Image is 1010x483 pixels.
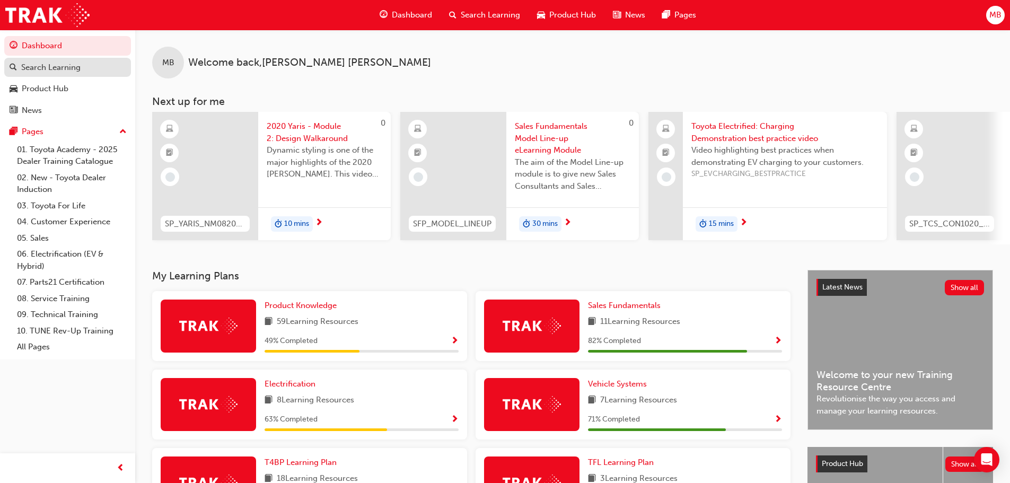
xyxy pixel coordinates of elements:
[179,396,238,412] img: Trak
[588,378,651,390] a: Vehicle Systems
[380,8,388,22] span: guage-icon
[265,456,341,469] a: T4BP Learning Plan
[625,9,645,21] span: News
[588,301,661,310] span: Sales Fundamentals
[451,413,459,426] button: Show Progress
[674,9,696,21] span: Pages
[816,279,984,296] a: Latest NewsShow all
[629,118,634,128] span: 0
[532,218,558,230] span: 30 mins
[564,218,572,228] span: next-icon
[265,414,318,426] span: 63 % Completed
[381,118,385,128] span: 0
[822,459,863,468] span: Product Hub
[549,9,596,21] span: Product Hub
[13,214,131,230] a: 04. Customer Experience
[604,4,654,26] a: news-iconNews
[267,120,382,144] span: 2020 Yaris - Module 2: Design Walkaround
[537,8,545,22] span: car-icon
[807,270,993,430] a: Latest NewsShow allWelcome to your new Training Resource CentreRevolutionise the way you access a...
[188,57,431,69] span: Welcome back , [PERSON_NAME] [PERSON_NAME]
[21,62,81,74] div: Search Learning
[600,394,677,407] span: 7 Learning Resources
[529,4,604,26] a: car-iconProduct Hub
[515,120,630,156] span: Sales Fundamentals Model Line-up eLearning Module
[414,172,423,182] span: learningRecordVerb_NONE-icon
[4,58,131,77] a: Search Learning
[461,9,520,21] span: Search Learning
[265,335,318,347] span: 49 % Completed
[152,270,791,282] h3: My Learning Plans
[13,291,131,307] a: 08. Service Training
[4,79,131,99] a: Product Hub
[774,413,782,426] button: Show Progress
[816,455,985,472] a: Product HubShow all
[22,104,42,117] div: News
[265,458,337,467] span: T4BP Learning Plan
[699,217,707,231] span: duration-icon
[371,4,441,26] a: guage-iconDashboard
[165,172,175,182] span: learningRecordVerb_NONE-icon
[265,379,315,389] span: Electrification
[413,218,491,230] span: SFP_MODEL_LINEUP
[315,218,323,228] span: next-icon
[165,218,245,230] span: SP_YARIS_NM0820_EL_02
[265,315,273,329] span: book-icon
[152,112,391,240] a: 0SP_YARIS_NM0820_EL_022020 Yaris - Module 2: Design WalkaroundDynamic styling is one of the major...
[10,63,17,73] span: search-icon
[910,122,918,136] span: learningResourceType_ELEARNING-icon
[5,3,90,27] a: Trak
[4,122,131,142] button: Pages
[166,146,173,160] span: booktick-icon
[267,144,382,180] span: Dynamic styling is one of the major highlights of the 2020 [PERSON_NAME]. This video gives an in-...
[709,218,734,230] span: 15 mins
[989,9,1002,21] span: MB
[662,122,670,136] span: laptop-icon
[4,36,131,56] a: Dashboard
[588,315,596,329] span: book-icon
[945,280,985,295] button: Show all
[451,337,459,346] span: Show Progress
[4,34,131,122] button: DashboardSearch LearningProduct HubNews
[974,447,999,472] div: Open Intercom Messenger
[588,300,665,312] a: Sales Fundamentals
[588,394,596,407] span: book-icon
[414,122,421,136] span: learningResourceType_ELEARNING-icon
[588,458,654,467] span: TFL Learning Plan
[816,393,984,417] span: Revolutionise the way you access and manage your learning resources.
[117,462,125,475] span: prev-icon
[910,172,919,182] span: learningRecordVerb_NONE-icon
[4,101,131,120] a: News
[13,230,131,247] a: 05. Sales
[265,394,273,407] span: book-icon
[588,414,640,426] span: 71 % Completed
[662,172,671,182] span: learningRecordVerb_NONE-icon
[162,57,174,69] span: MB
[588,456,658,469] a: TFL Learning Plan
[774,337,782,346] span: Show Progress
[392,9,432,21] span: Dashboard
[166,122,173,136] span: learningResourceType_ELEARNING-icon
[822,283,863,292] span: Latest News
[275,217,282,231] span: duration-icon
[816,369,984,393] span: Welcome to your new Training Resource Centre
[662,8,670,22] span: pages-icon
[135,95,1010,108] h3: Next up for me
[451,415,459,425] span: Show Progress
[503,396,561,412] img: Trak
[22,83,68,95] div: Product Hub
[10,41,17,51] span: guage-icon
[13,323,131,339] a: 10. TUNE Rev-Up Training
[691,168,879,180] span: SP_EVCHARGING_BESTPRACTICE
[265,301,337,310] span: Product Knowledge
[523,217,530,231] span: duration-icon
[515,156,630,192] span: The aim of the Model Line-up module is to give new Sales Consultants and Sales Professionals a de...
[10,84,17,94] span: car-icon
[10,127,17,137] span: pages-icon
[400,112,639,240] a: 0SFP_MODEL_LINEUPSales Fundamentals Model Line-up eLearning ModuleThe aim of the Model Line-up mo...
[13,142,131,170] a: 01. Toyota Academy - 2025 Dealer Training Catalogue
[774,415,782,425] span: Show Progress
[654,4,705,26] a: pages-iconPages
[613,8,621,22] span: news-icon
